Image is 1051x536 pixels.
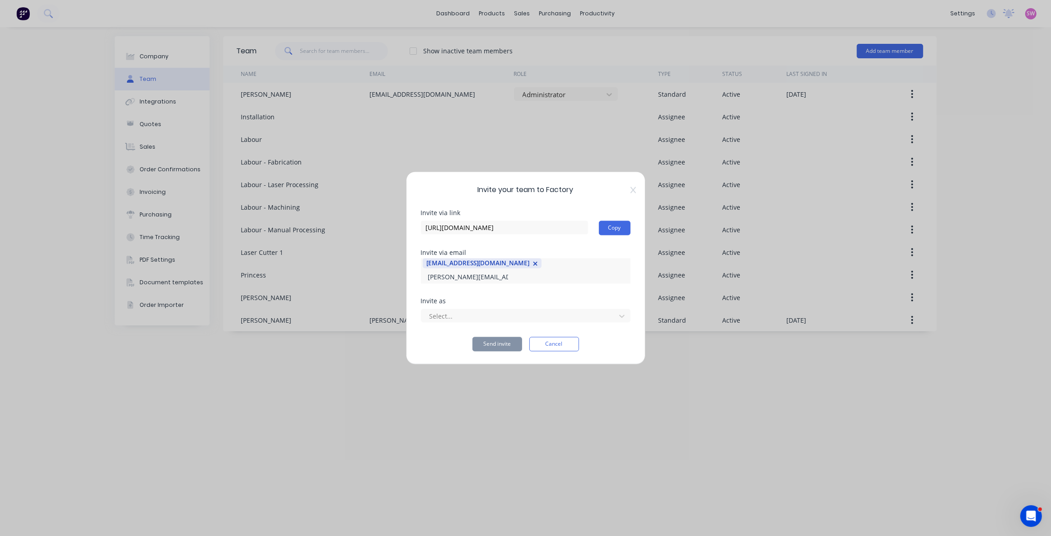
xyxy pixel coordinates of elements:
span: Invite your team to Factory [421,185,631,196]
iframe: Intercom live chat [1020,505,1042,527]
div: Invite as [421,298,631,305]
button: Send invite [472,337,522,352]
input: Enter email address [423,270,513,284]
button: Cancel [529,337,579,352]
div: [EMAIL_ADDRESS][DOMAIN_NAME] [426,259,529,268]
button: Copy [599,221,631,235]
div: Invite via link [421,210,631,216]
div: Invite via email [421,250,631,256]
